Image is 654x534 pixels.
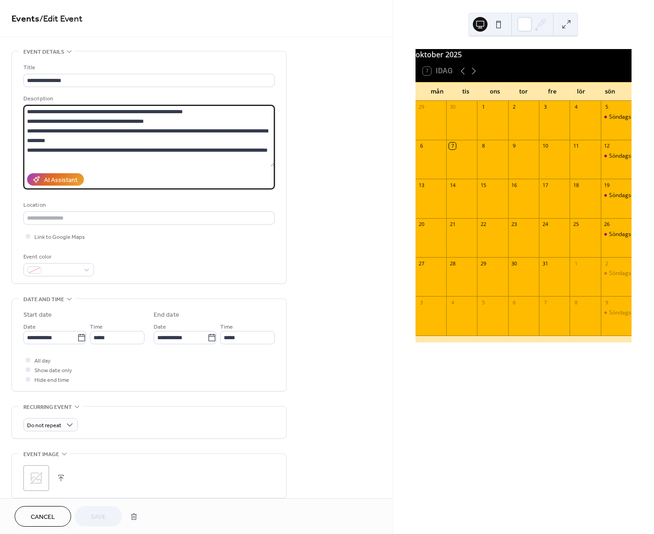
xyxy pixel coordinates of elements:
div: 13 [418,182,425,188]
div: fre [538,83,567,101]
button: Cancel [15,506,71,527]
div: mån [423,83,452,101]
div: AI Assistant [44,176,78,185]
div: Söndagsöppet [601,309,632,317]
div: 25 [572,221,579,228]
span: Date [23,322,36,332]
div: 23 [511,221,518,228]
span: Show date only [34,366,72,375]
div: Söndagsöppet [609,231,646,238]
div: 26 [604,221,610,228]
div: 3 [542,104,549,110]
div: 10 [542,143,549,149]
div: 24 [542,221,549,228]
div: Start date [23,310,52,320]
div: 9 [604,299,610,306]
span: Do not repeat [27,420,61,431]
div: 21 [449,221,456,228]
div: 5 [480,299,487,306]
div: Söndagsöppet [601,152,632,160]
span: Time [220,322,233,332]
div: tor [509,83,538,101]
div: 1 [572,260,579,267]
div: 30 [511,260,518,267]
span: Cancel [31,512,55,522]
div: 8 [480,143,487,149]
div: Söndagsöppet [609,270,646,277]
div: 29 [480,260,487,267]
div: 27 [418,260,425,267]
span: Date and time [23,295,64,304]
span: Date [154,322,166,332]
div: Söndagsöppet [609,309,646,317]
div: Söndagsöppet [601,192,632,199]
div: 2 [604,260,610,267]
div: Event color [23,252,92,262]
span: Time [90,322,103,332]
div: Söndagsöppet [609,192,646,199]
div: Söndagsöppet [609,113,646,121]
button: AI Assistant [27,173,84,186]
div: 5 [604,104,610,110]
div: 18 [572,182,579,188]
div: Söndagsöppet [601,113,632,121]
div: 3 [418,299,425,306]
div: 1 [480,104,487,110]
div: 4 [449,299,456,306]
span: Link to Google Maps [34,232,85,242]
div: 20 [418,221,425,228]
span: Recurring event [23,402,72,412]
div: 2 [511,104,518,110]
div: End date [154,310,179,320]
div: 11 [572,143,579,149]
div: tis [451,83,480,101]
span: Event image [23,450,59,459]
div: 12 [604,143,610,149]
div: 7 [449,143,456,149]
div: Söndagsöppet [601,231,632,238]
div: 7 [542,299,549,306]
span: / Edit Event [39,10,83,28]
div: oktober 2025 [416,49,632,60]
div: 16 [511,182,518,188]
div: 14 [449,182,456,188]
div: 15 [480,182,487,188]
div: 30 [449,104,456,110]
span: Hide end time [34,375,69,385]
div: 6 [511,299,518,306]
div: ons [480,83,509,101]
div: 17 [542,182,549,188]
div: Description [23,94,273,104]
div: Location [23,200,273,210]
div: 4 [572,104,579,110]
div: Söndagsöppet [609,152,646,160]
div: 31 [542,260,549,267]
div: 8 [572,299,579,306]
div: Söndagsöppet [601,270,632,277]
div: ; [23,465,49,491]
span: All day [34,356,50,366]
div: Title [23,63,273,72]
div: 9 [511,143,518,149]
span: Event details [23,47,64,57]
div: 29 [418,104,425,110]
div: 6 [418,143,425,149]
div: 22 [480,221,487,228]
div: sön [595,83,624,101]
div: 28 [449,260,456,267]
div: 19 [604,182,610,188]
a: Events [11,10,39,28]
div: lör [566,83,595,101]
